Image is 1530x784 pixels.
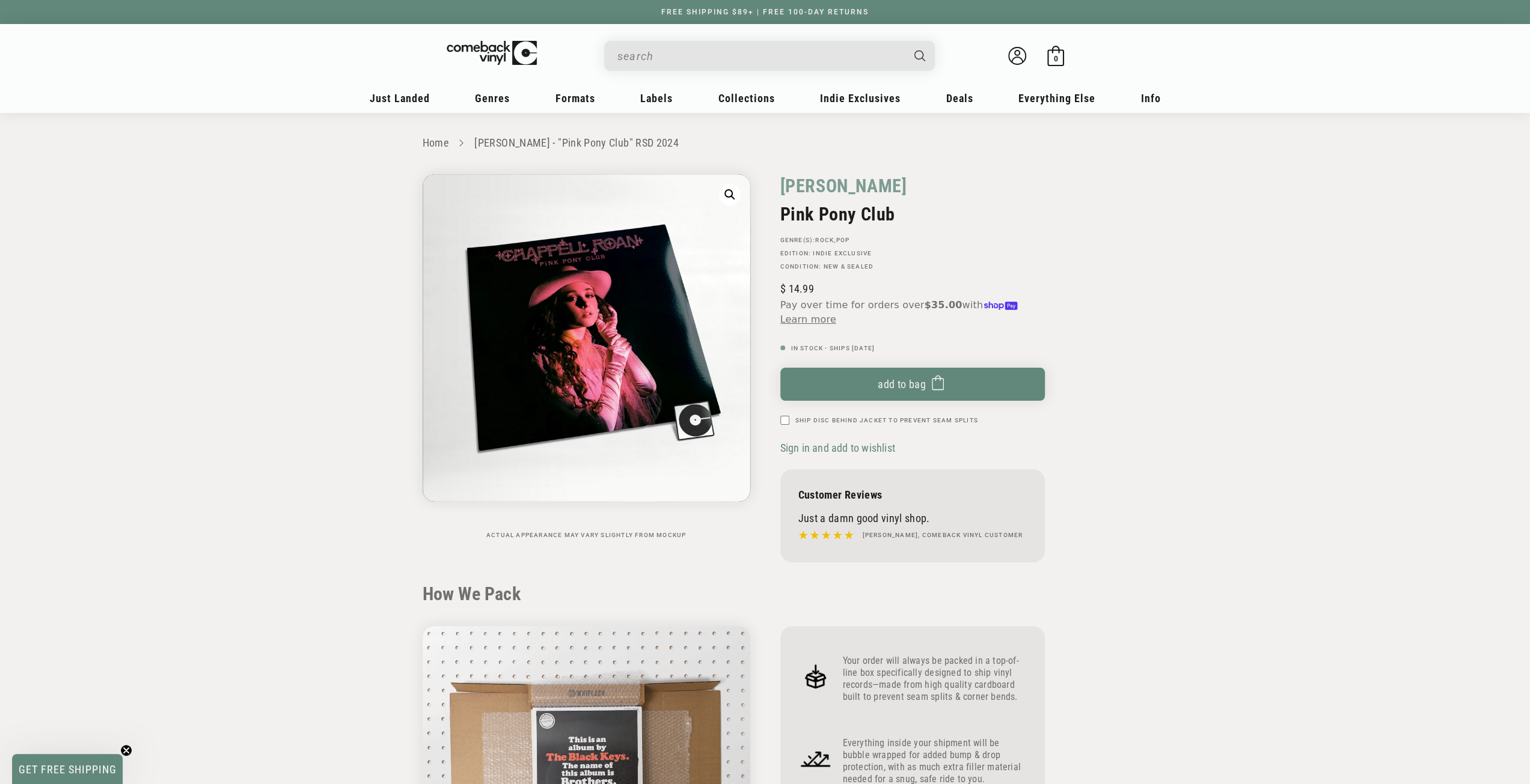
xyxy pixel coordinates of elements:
img: Frame_4_1.png [798,741,833,776]
span: Deals [946,92,973,105]
div: Search [604,41,935,71]
span: Collections [718,92,775,105]
p: Just a damn good vinyl shop. [798,512,1027,524]
h4: [PERSON_NAME], Comeback Vinyl customer [863,530,1023,540]
button: Close teaser [120,744,132,756]
span: Sign in and add to wishlist [780,442,895,454]
p: Actual appearance may vary slightly from mockup [423,532,750,539]
span: Indie Exclusives [820,92,901,105]
span: Just Landed [370,92,430,105]
span: 0 [1053,54,1057,63]
span: Formats [555,92,595,105]
button: Sign in and add to wishlist [780,441,899,455]
span: 14.99 [780,282,814,295]
nav: breadcrumbs [423,135,1108,152]
span: Info [1141,92,1161,105]
div: GET FREE SHIPPINGClose teaser [12,754,123,784]
img: Frame_4.png [798,659,833,694]
span: Genres [475,92,510,105]
a: Pop [836,237,849,243]
h2: Pink Pony Club [780,204,1045,225]
img: star5.svg [798,527,854,543]
media-gallery: Gallery Viewer [423,174,750,539]
span: Add to bag [878,378,926,390]
button: Add to bag [780,368,1045,401]
button: Search [904,41,936,71]
p: Edition: [780,250,1045,257]
p: Condition: New & Sealed [780,263,1045,270]
label: Ship Disc Behind Jacket To Prevent Seam Splits [795,416,978,425]
a: Indie Exclusive [813,250,872,257]
p: In Stock - Ships [DATE] [780,345,1045,352]
a: [PERSON_NAME] [780,174,907,198]
p: Your order will always be packed in a top-of-line box specifically designed to ship vinyl records... [843,655,1027,703]
p: Customer Reviews [798,488,1027,501]
p: GENRE(S): , [780,237,1045,244]
span: Everything Else [1018,92,1095,105]
a: Home [423,136,448,149]
a: Rock [815,237,834,243]
span: Labels [640,92,673,105]
span: GET FREE SHIPPING [19,763,117,776]
input: When autocomplete results are available use up and down arrows to review and enter to select [617,44,902,68]
h2: How We Pack [423,583,1108,605]
span: $ [780,282,786,295]
a: FREE SHIPPING $89+ | FREE 100-DAY RETURNS [649,8,881,16]
a: [PERSON_NAME] - "Pink Pony Club" RSD 2024 [474,136,679,149]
